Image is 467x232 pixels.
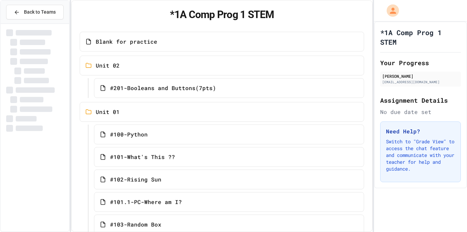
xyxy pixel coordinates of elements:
span: #102-Rising Sun [110,175,161,184]
a: #201-Booleans and Buttons(7pts) [94,78,364,98]
div: No due date set [380,108,461,116]
span: Unit 02 [96,61,120,70]
span: #101-What's This ?? [110,153,175,161]
p: Switch to "Grade View" to access the chat feature and communicate with your teacher for help and ... [386,138,455,172]
span: Unit 01 [96,108,120,116]
div: [PERSON_NAME] [382,73,459,79]
div: My Account [379,3,401,18]
button: Back to Teams [6,5,64,19]
h2: Assignment Details [380,96,461,105]
h3: Need Help? [386,127,455,135]
a: #100-Python [94,125,364,144]
span: #100-Python [110,130,148,139]
h1: *1A Comp Prog 1 STEM [380,28,461,47]
span: #103-Random Box [110,220,161,229]
span: Back to Teams [24,9,56,16]
a: Blank for practice [80,32,364,52]
span: #101.1-PC-Where am I? [110,198,182,206]
a: #101.1-PC-Where am I? [94,192,364,212]
h1: *1A Comp Prog 1 STEM [80,9,364,21]
span: Blank for practice [96,38,157,46]
a: #101-What's This ?? [94,147,364,167]
div: [EMAIL_ADDRESS][DOMAIN_NAME] [382,79,459,85]
a: #102-Rising Sun [94,170,364,189]
span: #201-Booleans and Buttons(7pts) [110,84,216,92]
h2: Your Progress [380,58,461,68]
